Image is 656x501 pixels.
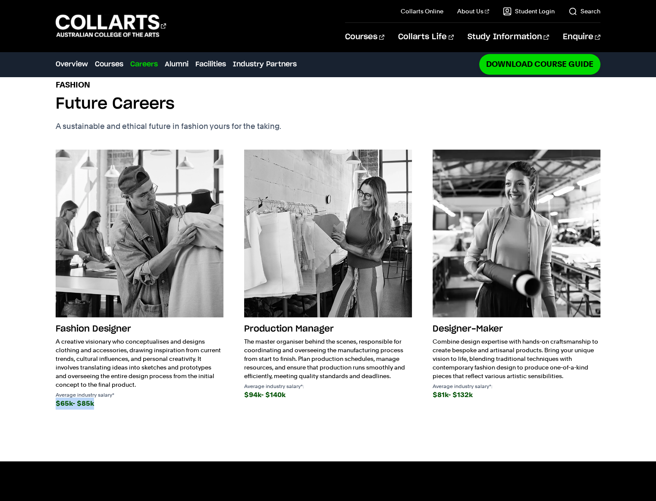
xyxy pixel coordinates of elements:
[433,389,600,401] div: $81k- $132k
[130,59,158,69] a: Careers
[244,337,412,380] p: The master organiser behind the scenes, responsible for coordinating and overseeing the manufactu...
[56,337,223,389] p: A creative visionary who conceptualises and designs clothing and accessories, drawing inspiration...
[457,7,489,16] a: About Us
[433,321,600,337] h3: Designer-Maker
[165,59,188,69] a: Alumni
[56,392,223,398] p: Average industry salary*
[56,398,223,410] div: $65k- $85k
[433,337,600,380] p: Combine design expertise with hands-on craftsmanship to create bespoke and artisanal products. Br...
[195,59,226,69] a: Facilities
[56,120,320,132] p: A sustainable and ethical future in fashion yours for the taking.
[398,23,454,51] a: Collarts Life
[345,23,384,51] a: Courses
[244,384,412,389] p: Average industry salary*:
[244,321,412,337] h3: Production Manager
[479,54,600,74] a: Download Course Guide
[56,94,175,113] h2: Future Careers
[233,59,297,69] a: Industry Partners
[56,13,166,38] div: Go to homepage
[56,59,88,69] a: Overview
[244,389,412,401] div: $94k- $140k
[401,7,443,16] a: Collarts Online
[503,7,555,16] a: Student Login
[95,59,123,69] a: Courses
[56,79,90,91] p: Fashion
[433,384,600,389] p: Average industry salary*:
[568,7,600,16] a: Search
[563,23,600,51] a: Enquire
[56,321,223,337] h3: Fashion Designer
[468,23,549,51] a: Study Information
